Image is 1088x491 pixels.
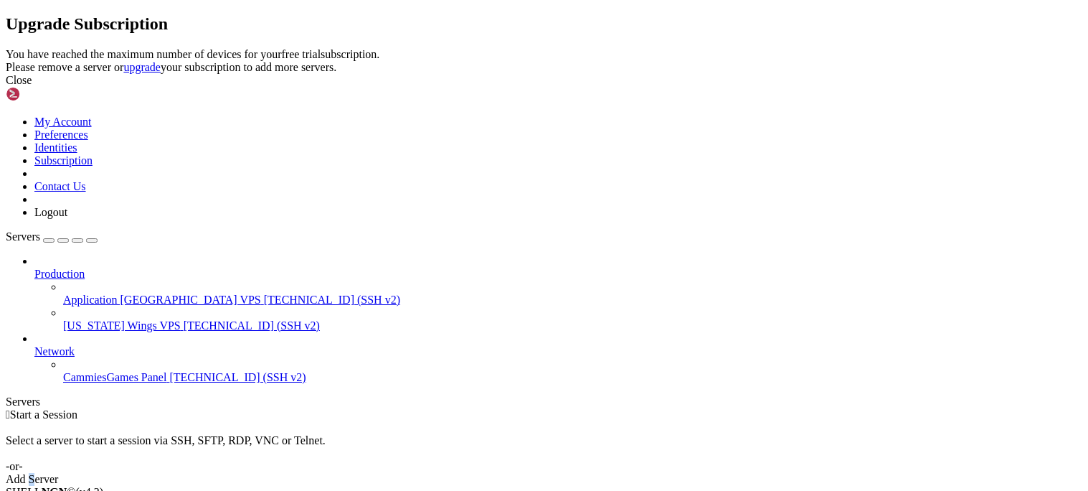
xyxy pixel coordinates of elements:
li: [US_STATE] Wings VPS [TECHNICAL_ID] (SSH v2) [63,307,1082,332]
span: [TECHNICAL_ID] (SSH v2) [169,371,306,383]
span:  [6,408,10,421]
a: My Account [34,116,92,128]
a: Subscription [34,154,93,167]
h2: Upgrade Subscription [6,14,1082,34]
a: Identities [34,141,77,154]
a: Application [GEOGRAPHIC_DATA] VPS [TECHNICAL_ID] (SSH v2) [63,294,1082,307]
a: CammiesGames Panel [TECHNICAL_ID] (SSH v2) [63,371,1082,384]
div: Select a server to start a session via SSH, SFTP, RDP, VNC or Telnet. -or- [6,421,1082,473]
span: Start a Session [10,408,77,421]
img: Shellngn [6,87,88,101]
div: Close [6,74,1082,87]
li: Production [34,255,1082,332]
a: Network [34,345,1082,358]
span: CammiesGames Panel [63,371,166,383]
a: upgrade [123,61,161,73]
span: Servers [6,230,40,243]
a: [US_STATE] Wings VPS [TECHNICAL_ID] (SSH v2) [63,319,1082,332]
a: Logout [34,206,67,218]
li: Network [34,332,1082,384]
a: Production [34,268,1082,281]
a: Servers [6,230,98,243]
a: Preferences [34,128,88,141]
li: Application [GEOGRAPHIC_DATA] VPS [TECHNICAL_ID] (SSH v2) [63,281,1082,307]
span: [TECHNICAL_ID] (SSH v2) [264,294,400,306]
span: Application [GEOGRAPHIC_DATA] VPS [63,294,261,306]
span: [TECHNICAL_ID] (SSH v2) [184,319,320,332]
div: Servers [6,396,1082,408]
li: CammiesGames Panel [TECHNICAL_ID] (SSH v2) [63,358,1082,384]
span: [US_STATE] Wings VPS [63,319,181,332]
a: Contact Us [34,180,86,192]
div: Add Server [6,473,1082,486]
div: You have reached the maximum number of devices for your free trial subscription. Please remove a ... [6,48,1082,74]
span: Production [34,268,85,280]
span: Network [34,345,75,357]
